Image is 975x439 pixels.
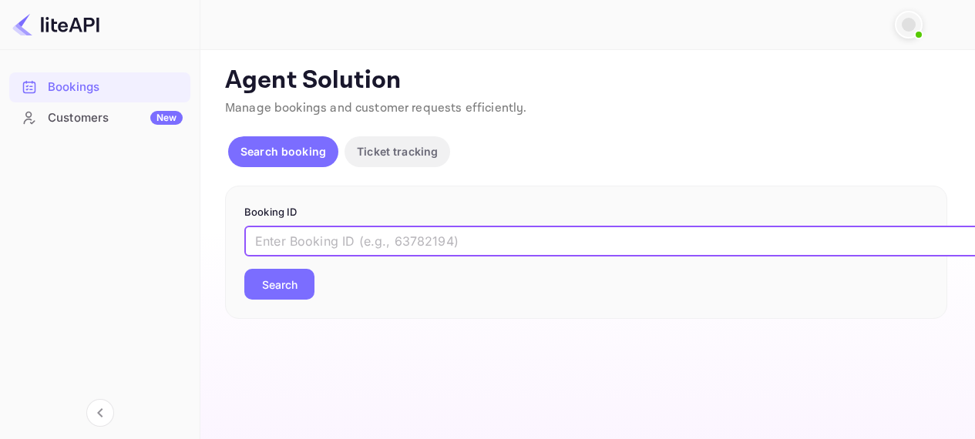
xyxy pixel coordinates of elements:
[357,143,438,159] p: Ticket tracking
[225,100,527,116] span: Manage bookings and customer requests efficiently.
[48,109,183,127] div: Customers
[9,72,190,102] div: Bookings
[86,399,114,427] button: Collapse navigation
[244,205,928,220] p: Booking ID
[9,72,190,101] a: Bookings
[9,103,190,132] a: CustomersNew
[9,103,190,133] div: CustomersNew
[12,12,99,37] img: LiteAPI logo
[225,65,947,96] p: Agent Solution
[240,143,326,159] p: Search booking
[48,79,183,96] div: Bookings
[150,111,183,125] div: New
[244,269,314,300] button: Search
